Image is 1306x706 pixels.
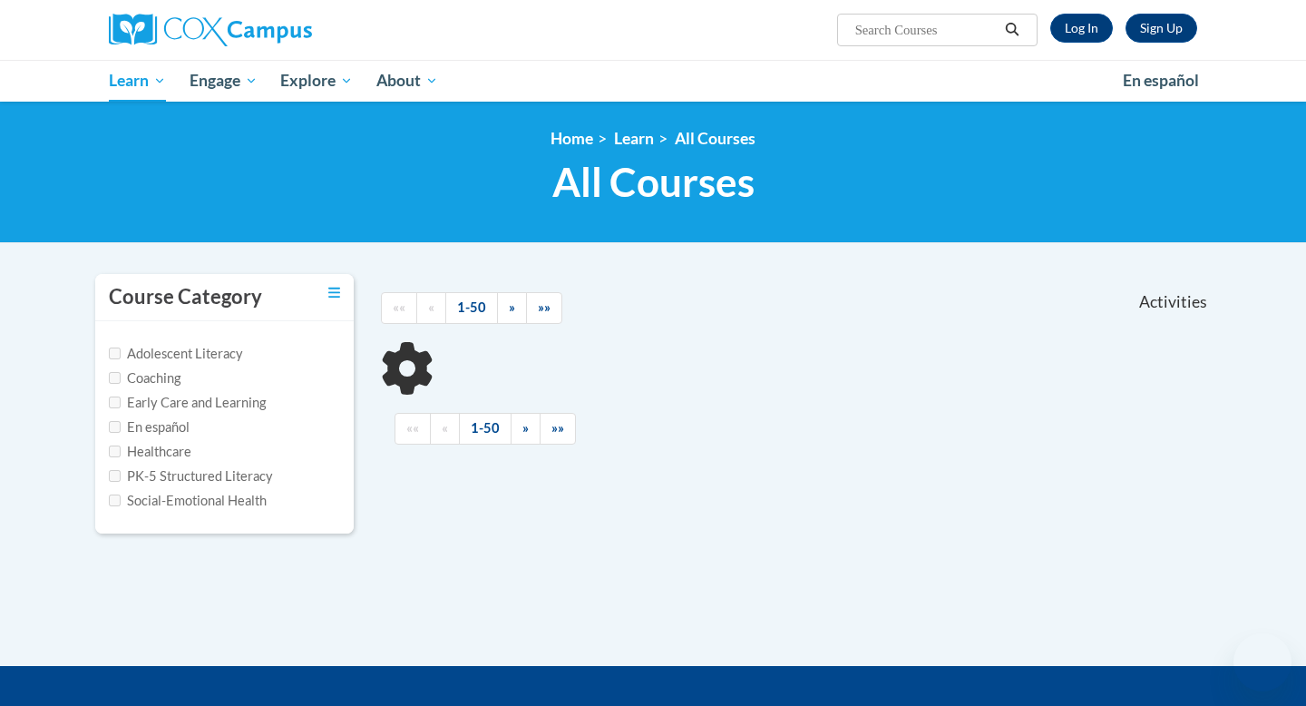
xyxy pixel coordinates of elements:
[109,442,191,462] label: Healthcare
[853,19,999,41] input: Search Courses
[381,292,417,324] a: Begining
[395,413,431,445] a: Begining
[109,446,121,457] input: Checkbox for Options
[406,420,419,436] span: ««
[109,393,266,413] label: Early Care and Learning
[376,70,438,92] span: About
[109,70,166,92] span: Learn
[109,283,262,311] h3: Course Category
[497,292,527,324] a: Next
[511,413,541,445] a: Next
[522,420,529,436] span: »
[109,368,180,388] label: Coaching
[109,421,121,433] input: Checkbox for Options
[999,19,1026,41] button: Search
[109,417,190,437] label: En español
[540,413,576,445] a: End
[538,299,551,315] span: »»
[109,348,121,359] input: Checkbox for Options
[109,397,121,408] input: Checkbox for Options
[552,158,755,206] span: All Courses
[675,129,755,148] a: All Courses
[190,70,258,92] span: Engage
[416,292,446,324] a: Previous
[1123,71,1199,90] span: En español
[178,60,269,102] a: Engage
[393,299,405,315] span: ««
[280,70,353,92] span: Explore
[109,470,121,482] input: Checkbox for Options
[526,292,562,324] a: End
[430,413,460,445] a: Previous
[442,420,448,436] span: «
[1233,633,1291,691] iframe: Button to launch messaging window
[109,491,267,511] label: Social-Emotional Health
[551,420,564,436] span: »»
[268,60,365,102] a: Explore
[109,495,121,506] input: Checkbox for Options
[109,14,453,46] a: Cox Campus
[445,292,498,324] a: 1-50
[428,299,434,315] span: «
[109,14,312,46] img: Cox Campus
[1126,14,1197,43] a: Register
[97,60,178,102] a: Learn
[1139,292,1207,312] span: Activities
[328,283,340,303] a: Toggle collapse
[614,129,654,148] a: Learn
[365,60,450,102] a: About
[551,129,593,148] a: Home
[1111,62,1211,100] a: En español
[509,299,515,315] span: »
[459,413,512,445] a: 1-50
[1050,14,1113,43] a: Log In
[109,372,121,384] input: Checkbox for Options
[109,466,273,486] label: PK-5 Structured Literacy
[109,344,243,364] label: Adolescent Literacy
[82,60,1224,102] div: Main menu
